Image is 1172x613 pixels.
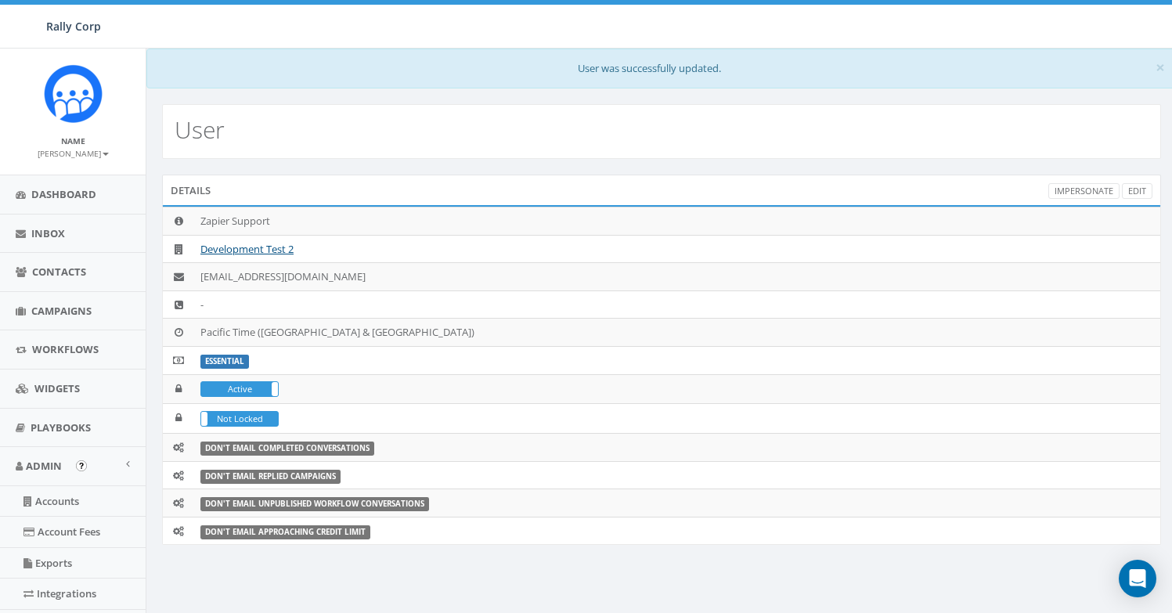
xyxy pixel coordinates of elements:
[34,381,80,395] span: Widgets
[61,135,85,146] small: Name
[200,442,374,456] label: Don't Email Completed Conversations
[32,342,99,356] span: Workflows
[194,263,1160,291] td: [EMAIL_ADDRESS][DOMAIN_NAME]
[31,226,65,240] span: Inbox
[1156,59,1165,76] button: Close
[200,381,279,398] div: ActiveIn Active
[38,148,109,159] small: [PERSON_NAME]
[200,411,279,427] div: LockedNot Locked
[31,420,91,435] span: Playbooks
[31,187,96,201] span: Dashboard
[1048,183,1120,200] a: Impersonate
[194,319,1160,347] td: Pacific Time ([GEOGRAPHIC_DATA] & [GEOGRAPHIC_DATA])
[200,242,294,256] a: Development Test 2
[1122,183,1152,200] a: Edit
[32,265,86,279] span: Contacts
[44,64,103,123] img: Icon_1.png
[1119,560,1156,597] div: Open Intercom Messenger
[200,497,429,511] label: Don't Email Unpublished Workflow Conversations
[38,146,109,160] a: [PERSON_NAME]
[162,175,1161,206] div: Details
[194,207,1160,236] td: Zapier Support
[31,304,92,318] span: Campaigns
[46,19,101,34] span: Rally Corp
[201,412,278,427] label: Not Locked
[194,290,1160,319] td: -
[26,459,62,473] span: Admin
[200,470,341,484] label: Don't Email Replied Campaigns
[175,117,225,142] h2: User
[1156,56,1165,78] span: ×
[200,355,249,369] label: ESSENTIAL
[201,382,278,397] label: Active
[76,460,87,471] button: Open In-App Guide
[200,525,370,539] label: Don't Email Approaching Credit Limit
